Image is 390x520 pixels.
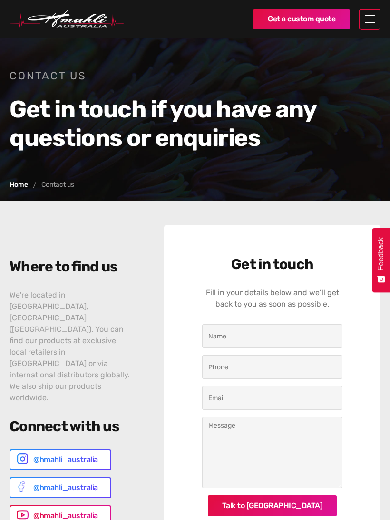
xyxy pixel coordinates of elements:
[10,95,376,152] h2: Get in touch if you have any questions or enquiries
[10,289,133,404] p: We're located in [GEOGRAPHIC_DATA], [GEOGRAPHIC_DATA] ([GEOGRAPHIC_DATA]). You can find our produ...
[202,287,342,310] div: Fill in your details below and we’ll get back to you as soon as possible.
[202,324,342,348] input: Name
[10,449,111,470] a: @hmahli_australia
[208,495,337,516] input: Talk to [GEOGRAPHIC_DATA]
[202,256,342,273] h4: Get in touch
[377,237,385,270] span: Feedback
[10,10,244,28] a: home
[41,182,74,188] div: Contact us
[10,418,133,435] h3: Connect with us
[372,228,390,292] button: Feedback - Show survey
[202,324,342,516] form: Contact Us
[202,355,342,379] input: Phone
[10,477,111,498] a: @hmahli_australia
[33,482,98,493] div: @hmahli_australia
[10,258,133,275] h3: Where to find us
[202,386,342,410] input: Email
[359,9,380,30] div: menu
[253,9,350,29] a: Get a custom quote
[10,10,124,28] img: Hmahli Australia Logo
[10,182,28,188] a: Home
[10,69,376,83] h1: Contact us
[33,454,98,465] div: @hmahli_australia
